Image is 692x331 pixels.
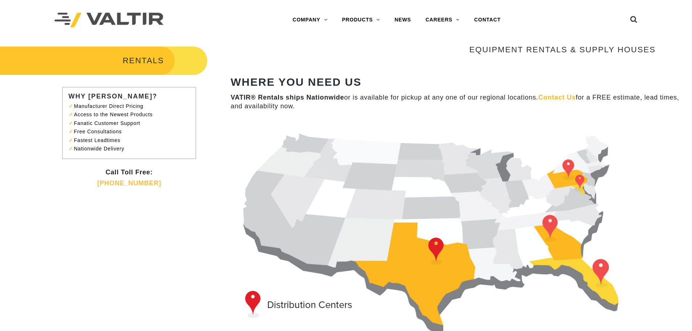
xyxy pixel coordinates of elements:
li: Nationwide Delivery [72,145,190,153]
strong: Call Toll Free: [106,169,153,176]
a: COMPANY [285,13,335,27]
a: CONTACT [467,13,508,27]
h3: EQUIPMENT RENTALS & SUPPLY HOUSES [231,45,656,54]
strong: VATIR® Rentals ships Nationwide [231,94,344,101]
a: NEWS [387,13,418,27]
a: CAREERS [418,13,467,27]
li: Free Consultations [72,128,190,136]
li: Manufacturer Direct Pricing [72,102,190,110]
strong: WHERE YOU NEED US [231,76,361,88]
li: Fanatic Customer Support [72,119,190,128]
h3: WHY [PERSON_NAME]? [68,93,193,100]
a: [PHONE_NUMBER] [97,179,161,187]
p: or is available for pickup at any one of our regional locations. for a FREE estimate, lead times,... [231,93,681,110]
img: Valtir [54,13,163,28]
li: Fastest Leadtimes [72,136,190,145]
a: PRODUCTS [335,13,387,27]
a: Contact Us [538,94,576,101]
li: Access to the Newest Products [72,110,190,119]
